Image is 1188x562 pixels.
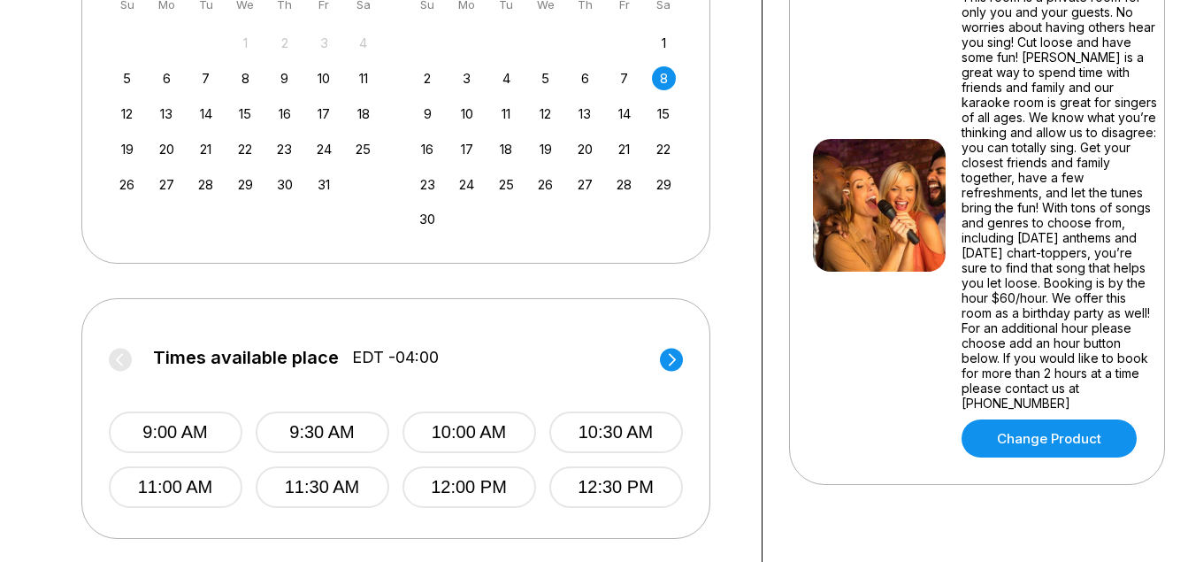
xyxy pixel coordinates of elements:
[312,66,336,90] div: Choose Friday, October 10th, 2025
[573,102,597,126] div: Choose Thursday, November 13th, 2025
[272,137,296,161] div: Choose Thursday, October 23rd, 2025
[573,173,597,196] div: Choose Thursday, November 27th, 2025
[402,466,536,508] button: 12:00 PM
[494,102,518,126] div: Choose Tuesday, November 11th, 2025
[413,29,678,232] div: month 2025-11
[494,173,518,196] div: Choose Tuesday, November 25th, 2025
[115,137,139,161] div: Choose Sunday, October 19th, 2025
[155,137,179,161] div: Choose Monday, October 20th, 2025
[533,137,557,161] div: Choose Wednesday, November 19th, 2025
[533,102,557,126] div: Choose Wednesday, November 12th, 2025
[573,66,597,90] div: Choose Thursday, November 6th, 2025
[312,173,336,196] div: Choose Friday, October 31st, 2025
[153,348,339,367] span: Times available place
[155,66,179,90] div: Choose Monday, October 6th, 2025
[256,412,389,453] button: 9:30 AM
[351,137,375,161] div: Choose Saturday, October 25th, 2025
[652,102,676,126] div: Choose Saturday, November 15th, 2025
[351,66,375,90] div: Choose Saturday, October 11th, 2025
[549,412,683,453] button: 10:30 AM
[312,31,336,55] div: Not available Friday, October 3rd, 2025
[155,102,179,126] div: Choose Monday, October 13th, 2025
[234,31,257,55] div: Not available Wednesday, October 1st, 2025
[652,173,676,196] div: Choose Saturday, November 29th, 2025
[416,102,440,126] div: Choose Sunday, November 9th, 2025
[533,66,557,90] div: Choose Wednesday, November 5th, 2025
[272,173,296,196] div: Choose Thursday, October 30th, 2025
[272,31,296,55] div: Not available Thursday, October 2nd, 2025
[194,137,218,161] div: Choose Tuesday, October 21st, 2025
[416,66,440,90] div: Choose Sunday, November 2nd, 2025
[312,102,336,126] div: Choose Friday, October 17th, 2025
[416,137,440,161] div: Choose Sunday, November 16th, 2025
[312,137,336,161] div: Choose Friday, October 24th, 2025
[351,31,375,55] div: Not available Saturday, October 4th, 2025
[402,412,536,453] button: 10:00 AM
[155,173,179,196] div: Choose Monday, October 27th, 2025
[115,66,139,90] div: Choose Sunday, October 5th, 2025
[234,173,257,196] div: Choose Wednesday, October 29th, 2025
[612,102,636,126] div: Choose Friday, November 14th, 2025
[652,66,676,90] div: Choose Saturday, November 8th, 2025
[416,207,440,231] div: Choose Sunday, November 30th, 2025
[194,173,218,196] div: Choose Tuesday, October 28th, 2025
[115,173,139,196] div: Choose Sunday, October 26th, 2025
[194,66,218,90] div: Choose Tuesday, October 7th, 2025
[573,137,597,161] div: Choose Thursday, November 20th, 2025
[351,102,375,126] div: Choose Saturday, October 18th, 2025
[533,173,557,196] div: Choose Wednesday, November 26th, 2025
[494,137,518,161] div: Choose Tuesday, November 18th, 2025
[612,173,636,196] div: Choose Friday, November 28th, 2025
[652,137,676,161] div: Choose Saturday, November 22nd, 2025
[549,466,683,508] button: 12:30 PM
[352,348,439,367] span: EDT -04:00
[962,420,1137,458] a: Change Product
[455,173,479,196] div: Choose Monday, November 24th, 2025
[455,66,479,90] div: Choose Monday, November 3rd, 2025
[455,137,479,161] div: Choose Monday, November 17th, 2025
[455,102,479,126] div: Choose Monday, November 10th, 2025
[109,412,242,453] button: 9:00 AM
[272,66,296,90] div: Choose Thursday, October 9th, 2025
[612,66,636,90] div: Choose Friday, November 7th, 2025
[652,31,676,55] div: Choose Saturday, November 1st, 2025
[272,102,296,126] div: Choose Thursday, October 16th, 2025
[234,102,257,126] div: Choose Wednesday, October 15th, 2025
[234,137,257,161] div: Choose Wednesday, October 22nd, 2025
[494,66,518,90] div: Choose Tuesday, November 4th, 2025
[109,466,242,508] button: 11:00 AM
[612,137,636,161] div: Choose Friday, November 21st, 2025
[234,66,257,90] div: Choose Wednesday, October 8th, 2025
[813,139,946,272] img: Karaoke Room
[113,29,379,196] div: month 2025-10
[194,102,218,126] div: Choose Tuesday, October 14th, 2025
[416,173,440,196] div: Choose Sunday, November 23rd, 2025
[256,466,389,508] button: 11:30 AM
[115,102,139,126] div: Choose Sunday, October 12th, 2025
